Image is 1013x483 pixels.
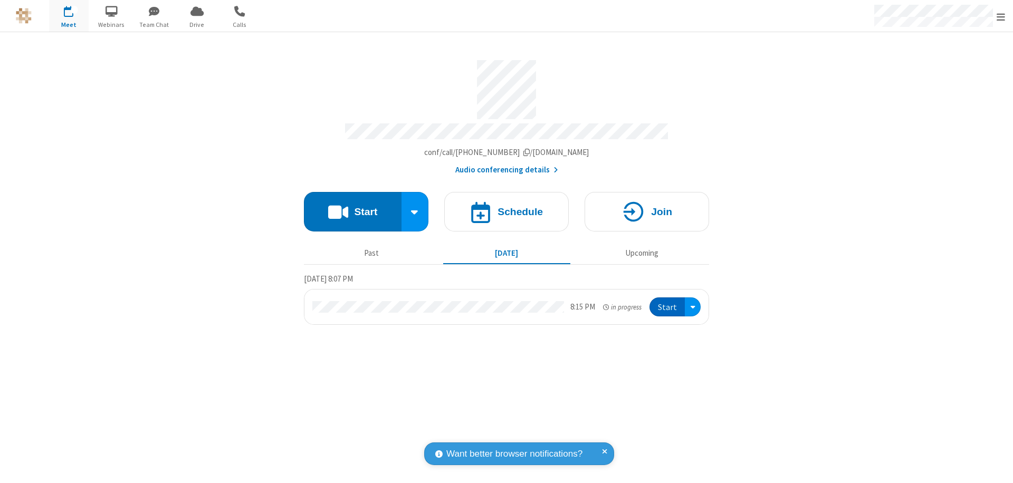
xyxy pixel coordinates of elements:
[443,243,570,263] button: [DATE]
[16,8,32,24] img: QA Selenium DO NOT DELETE OR CHANGE
[446,447,582,461] span: Want better browser notifications?
[498,207,543,217] h4: Schedule
[424,147,589,159] button: Copy my meeting room linkCopy my meeting room link
[177,20,217,30] span: Drive
[455,164,558,176] button: Audio conferencing details
[308,243,435,263] button: Past
[603,302,642,312] em: in progress
[304,273,709,325] section: Today's Meetings
[444,192,569,231] button: Schedule
[424,147,589,157] span: Copy my meeting room link
[71,6,78,14] div: 1
[649,297,685,317] button: Start
[651,207,672,217] h4: Join
[92,20,131,30] span: Webinars
[402,192,429,231] div: Start conference options
[304,192,402,231] button: Start
[354,207,377,217] h4: Start
[49,20,89,30] span: Meet
[685,297,701,317] div: Open menu
[570,301,595,313] div: 8:15 PM
[578,243,705,263] button: Upcoming
[585,192,709,231] button: Join
[304,274,353,284] span: [DATE] 8:07 PM
[135,20,174,30] span: Team Chat
[220,20,260,30] span: Calls
[304,52,709,176] section: Account details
